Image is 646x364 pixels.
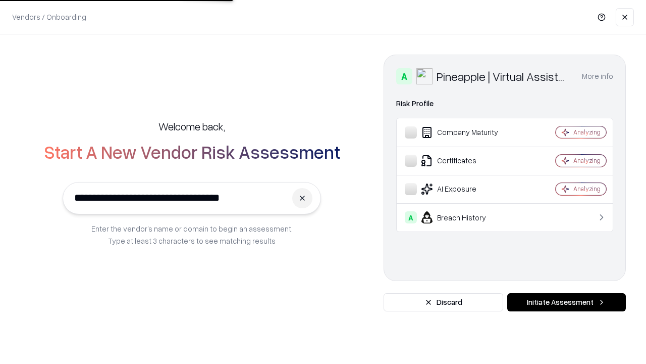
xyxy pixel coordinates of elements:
[507,293,626,311] button: Initiate Assessment
[573,185,601,193] div: Analyzing
[437,68,570,84] div: Pineapple | Virtual Assistant Agency
[396,98,613,110] div: Risk Profile
[573,156,601,165] div: Analyzing
[91,222,293,247] p: Enter the vendor’s name or domain to begin an assessment. Type at least 3 characters to see match...
[573,128,601,136] div: Analyzing
[384,293,503,311] button: Discard
[405,155,525,167] div: Certificates
[158,119,225,133] h5: Welcome back,
[582,67,613,85] button: More info
[405,126,525,139] div: Company Maturity
[12,12,86,22] p: Vendors / Onboarding
[405,183,525,195] div: AI Exposure
[416,68,433,84] img: Pineapple | Virtual Assistant Agency
[405,211,525,223] div: Breach History
[405,211,417,223] div: A
[396,68,412,84] div: A
[44,142,340,162] h2: Start A New Vendor Risk Assessment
